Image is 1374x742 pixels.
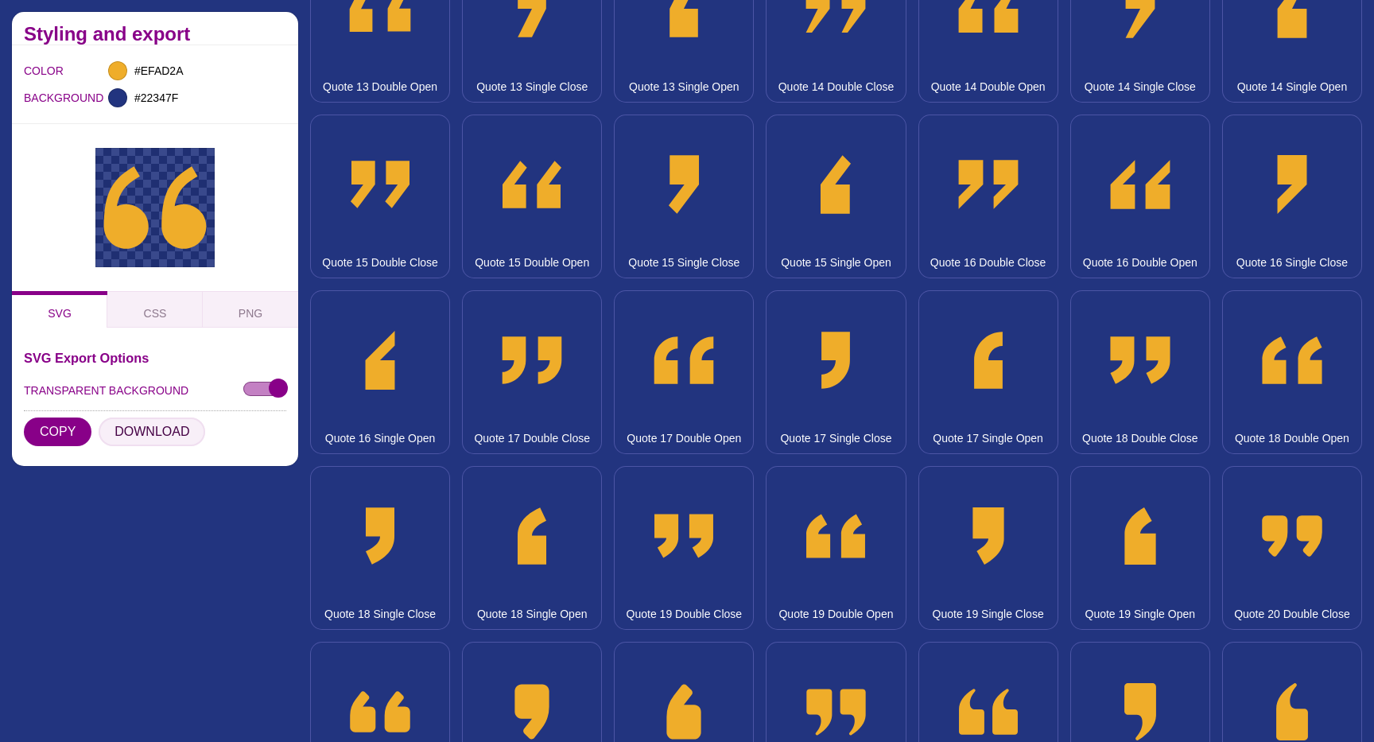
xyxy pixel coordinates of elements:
button: Quote 19 Double Open [766,466,906,630]
button: Quote 16 Double Open [1070,115,1210,278]
button: CSS [107,291,203,328]
button: PNG [203,291,298,328]
button: Quote 17 Single Open [918,290,1058,454]
button: Quote 19 Single Open [1070,466,1210,630]
span: CSS [144,307,167,320]
button: Quote 17 Single Close [766,290,906,454]
button: Quote 16 Single Open [310,290,450,454]
h2: Styling and export [24,28,286,41]
button: Quote 19 Double Close [614,466,754,630]
label: TRANSPARENT BACKGROUND [24,380,188,401]
button: Quote 15 Double Open [462,115,602,278]
button: Quote 17 Double Open [614,290,754,454]
button: Quote 15 Single Open [766,115,906,278]
button: COPY [24,418,91,446]
button: Quote 19 Single Close [918,466,1058,630]
button: Quote 18 Double Close [1070,290,1210,454]
button: Quote 17 Double Close [462,290,602,454]
label: BACKGROUND [24,87,44,108]
button: Quote 18 Single Open [462,466,602,630]
button: Quote 16 Double Close [918,115,1058,278]
button: Quote 18 Double Open [1222,290,1362,454]
button: Quote 15 Single Close [614,115,754,278]
h3: SVG Export Options [24,352,286,364]
span: PNG [239,307,262,320]
label: COLOR [24,60,44,81]
button: Quote 18 Single Close [310,466,450,630]
button: Quote 20 Double Close [1222,466,1362,630]
button: Quote 16 Single Close [1222,115,1362,278]
button: Quote 15 Double Close [310,115,450,278]
button: DOWNLOAD [99,418,205,446]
